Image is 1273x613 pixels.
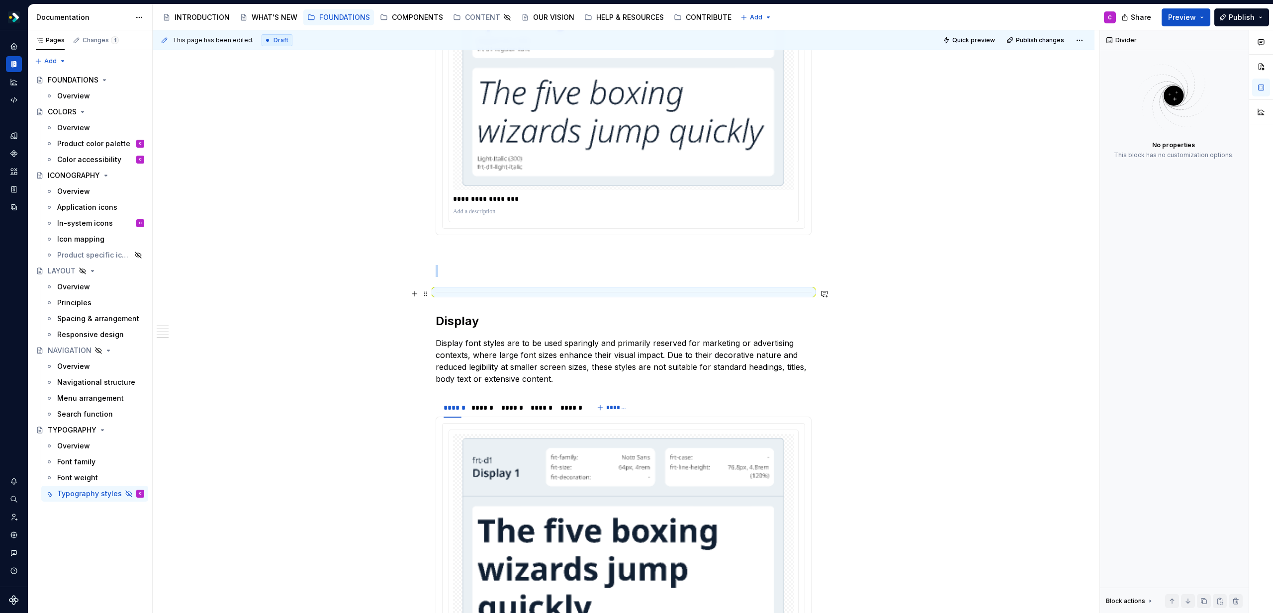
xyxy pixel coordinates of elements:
div: COLORS [48,107,77,117]
div: Principles [57,298,91,308]
div: Color accessibility [57,155,121,165]
a: Storybook stories [6,181,22,197]
a: Overview [41,279,148,295]
a: Components [6,146,22,162]
a: Typography stylesC [41,486,148,502]
div: COMPONENTS [392,12,443,22]
div: Overview [57,123,90,133]
div: Overview [57,91,90,101]
div: C [1108,13,1112,21]
a: Code automation [6,92,22,108]
div: Responsive design [57,330,124,340]
a: CONTENT [449,9,515,25]
img: 19b433f1-4eb9-4ddc-9788-ff6ca78edb97.png [8,11,20,23]
div: C [139,155,142,165]
button: Contact support [6,545,22,561]
a: Home [6,38,22,54]
span: Share [1131,12,1151,22]
div: Settings [6,527,22,543]
span: Quick preview [952,36,995,44]
a: In-system iconsC [41,215,148,231]
a: Assets [6,164,22,179]
div: Typography styles [57,489,122,499]
div: Menu arrangement [57,393,124,403]
div: WHAT'S NEW [252,12,297,22]
button: Publish [1214,8,1269,26]
a: Overview [41,183,148,199]
div: In-system icons [57,218,113,228]
div: Block actions [1106,597,1145,605]
a: TYPOGRAPHY [32,422,148,438]
a: Navigational structure [41,374,148,390]
div: Product specific icons [57,250,131,260]
div: Data sources [6,199,22,215]
a: FOUNDATIONS [303,9,374,25]
button: Preview [1162,8,1210,26]
div: FOUNDATIONS [319,12,370,22]
div: Documentation [36,12,130,22]
a: Spacing & arrangement [41,311,148,327]
div: Application icons [57,202,117,212]
div: INTRODUCTION [175,12,230,22]
a: INTRODUCTION [159,9,234,25]
svg: Supernova Logo [9,595,19,605]
h2: Display [436,313,812,329]
a: Design tokens [6,128,22,144]
div: Overview [57,361,90,371]
a: Color accessibilityC [41,152,148,168]
a: ICONOGRAPHY [32,168,148,183]
span: Preview [1168,12,1196,22]
span: Add [750,13,762,21]
a: Product specific icons [41,247,148,263]
div: Font family [57,457,95,467]
span: Publish changes [1016,36,1064,44]
div: Overview [57,441,90,451]
div: Product color palette [57,139,130,149]
div: NAVIGATION [48,346,91,355]
div: Analytics [6,74,22,90]
a: LAYOUT [32,263,148,279]
a: Overview [41,88,148,104]
a: WHAT'S NEW [236,9,301,25]
a: Icon mapping [41,231,148,247]
a: Invite team [6,509,22,525]
span: Add [44,57,57,65]
a: FOUNDATIONS [32,72,148,88]
a: Responsive design [41,327,148,343]
div: CONTRIBUTE [686,12,731,22]
a: Product color paletteC [41,136,148,152]
a: HELP & RESOURCES [580,9,668,25]
div: OUR VISION [533,12,574,22]
div: CONTENT [465,12,500,22]
a: Overview [41,358,148,374]
button: Add [737,10,775,24]
button: Add [32,54,69,68]
div: Page tree [32,72,148,502]
button: Notifications [6,473,22,489]
div: C [139,218,142,228]
button: Share [1116,8,1158,26]
div: No properties [1152,141,1195,149]
div: C [139,489,142,499]
div: This block has no customization options. [1114,151,1234,159]
div: Changes [83,36,119,44]
div: Navigational structure [57,377,135,387]
a: Principles [41,295,148,311]
div: Spacing & arrangement [57,314,139,324]
div: HELP & RESOURCES [596,12,664,22]
a: NAVIGATION [32,343,148,358]
a: Menu arrangement [41,390,148,406]
div: Overview [57,186,90,196]
div: C [139,139,142,149]
a: Application icons [41,199,148,215]
button: Search ⌘K [6,491,22,507]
